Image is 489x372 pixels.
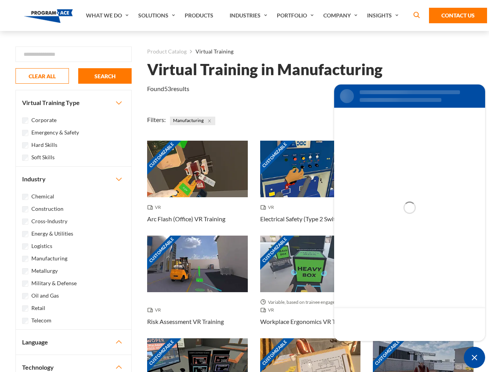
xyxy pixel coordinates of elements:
[147,214,225,224] h3: Arc Flash (Office) VR Training
[147,63,383,76] h1: Virtual Training in Manufacturing
[22,256,28,262] input: Manufacturing
[22,231,28,237] input: Energy & Utilities
[22,117,28,124] input: Corporate
[16,90,131,115] button: Virtual Training Type
[22,206,28,212] input: Construction
[22,305,28,312] input: Retail
[464,347,485,368] span: Minimize live chat window
[164,85,171,92] em: 53
[22,281,28,287] input: Military & Defense
[31,205,63,213] label: Construction
[147,84,189,93] p: Found results
[22,268,28,274] input: Metallurgy
[22,194,28,200] input: Chemical
[22,243,28,250] input: Logistics
[22,293,28,299] input: Oil and Gas
[260,236,361,338] a: Customizable Thumbnail - Workplace Ergonomics VR Training Variable, based on trainee engagement w...
[31,242,52,250] label: Logistics
[332,83,487,343] iframe: SalesIQ Chat Window
[16,330,131,355] button: Language
[147,141,248,236] a: Customizable Thumbnail - Arc Flash (Office) VR Training VR Arc Flash (Office) VR Training
[15,68,69,84] button: CLEAR ALL
[31,217,67,226] label: Cross-Industry
[260,141,361,236] a: Customizable Thumbnail - Electrical Safety (Type 2 Switchgear) VR Training VR Electrical Safety (...
[147,46,474,57] nav: breadcrumb
[31,279,77,288] label: Military & Defense
[429,8,487,23] a: Contact Us
[22,318,28,324] input: Telecom
[31,316,51,325] label: Telecom
[31,116,57,124] label: Corporate
[22,130,28,136] input: Emergency & Safety
[31,192,54,201] label: Chemical
[31,141,57,149] label: Hard Skills
[24,9,73,23] img: Program-Ace
[260,317,354,326] h3: Workplace Ergonomics VR Training
[31,291,59,300] label: Oil and Gas
[31,128,79,137] label: Emergency & Safety
[22,142,28,148] input: Hard Skills
[187,46,233,57] li: Virtual Training
[170,117,215,125] span: Manufacturing
[260,298,361,306] span: Variable, based on trainee engagement with exercises.
[147,46,187,57] a: Product Catalog
[464,347,485,368] div: Chat Widget
[31,254,67,263] label: Manufacturing
[31,304,45,312] label: Retail
[16,167,131,191] button: Industry
[31,153,55,162] label: Soft Skills
[205,117,214,125] button: Close
[147,306,164,314] span: VR
[31,229,73,238] label: Energy & Utilities
[260,203,277,211] span: VR
[147,203,164,211] span: VR
[147,116,166,123] span: Filters:
[22,219,28,225] input: Cross-Industry
[147,236,248,338] a: Customizable Thumbnail - Risk Assessment VR Training VR Risk Assessment VR Training
[147,317,224,326] h3: Risk Assessment VR Training
[260,306,277,314] span: VR
[22,155,28,161] input: Soft Skills
[260,214,361,224] h3: Electrical Safety (Type 2 Switchgear) VR Training
[31,267,58,275] label: Metallurgy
